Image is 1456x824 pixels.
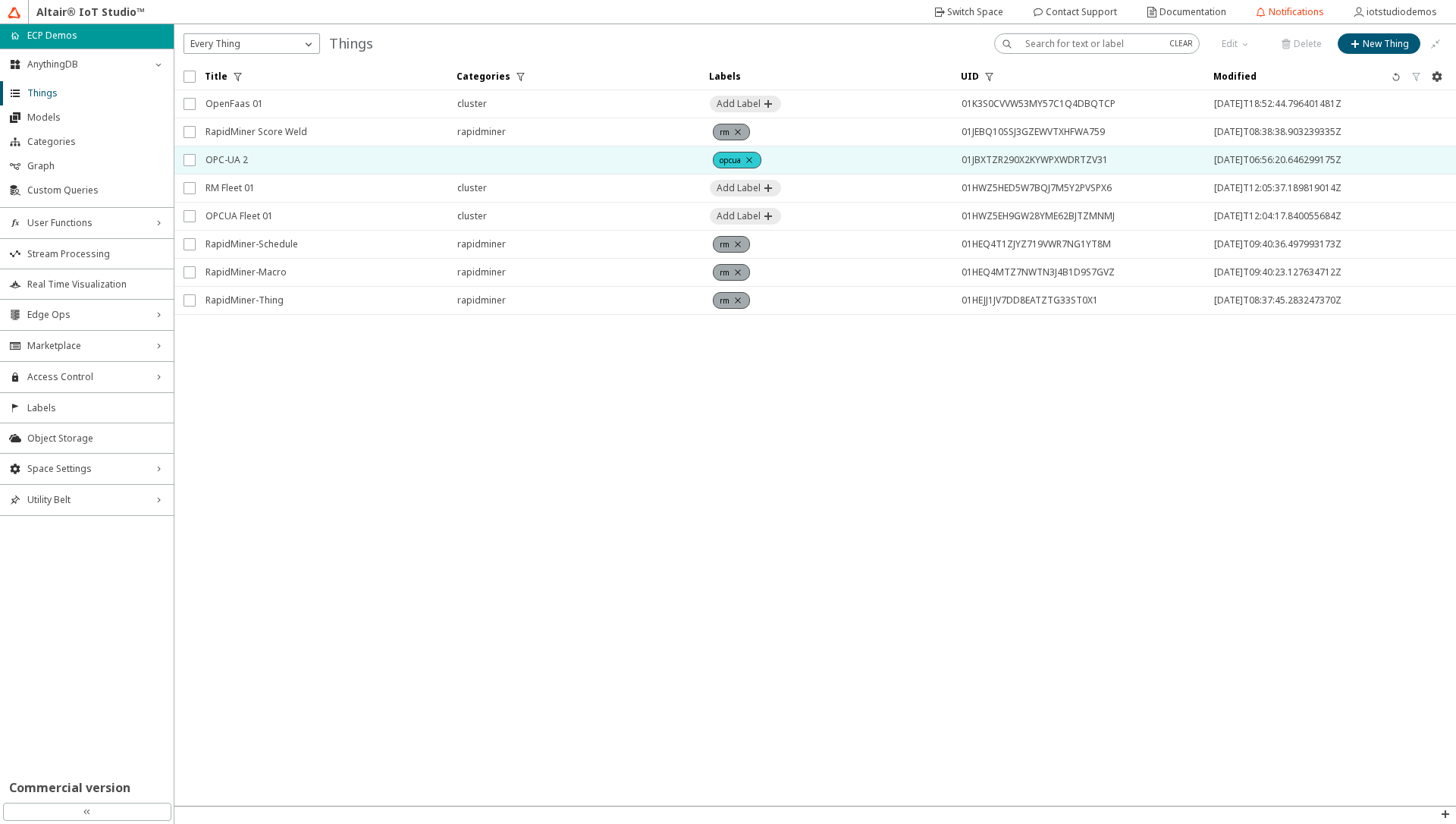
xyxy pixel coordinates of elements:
[27,278,165,291] span: Real Time Visualization
[27,402,165,414] span: Labels
[27,160,165,172] span: Graph
[27,184,165,197] span: Custom Queries
[27,371,146,383] span: Access Control
[27,309,146,321] span: Edge Ops
[27,136,165,148] span: Categories
[27,248,165,260] span: Stream Processing
[27,58,146,71] span: AnythingDB
[27,217,146,229] span: User Functions
[27,432,165,445] span: Object Storage
[27,340,146,352] span: Marketplace
[27,494,146,506] span: Utility Belt
[27,87,165,99] span: Things
[27,29,77,42] p: ECP Demos
[27,112,165,124] span: Models
[27,463,146,475] span: Space Settings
